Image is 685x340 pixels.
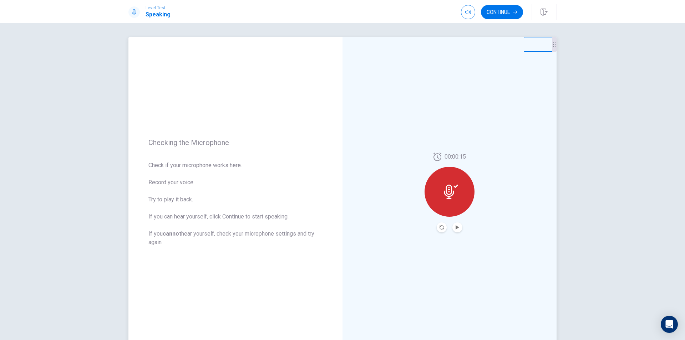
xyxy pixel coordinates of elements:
[445,153,466,161] span: 00:00:15
[437,222,447,232] button: Record Again
[452,222,462,232] button: Play Audio
[481,5,523,19] button: Continue
[146,10,171,19] h1: Speaking
[163,230,181,237] u: cannot
[146,5,171,10] span: Level Test
[661,316,678,333] div: Open Intercom Messenger
[148,138,323,147] span: Checking the Microphone
[148,161,323,247] span: Check if your microphone works here. Record your voice. Try to play it back. If you can hear your...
